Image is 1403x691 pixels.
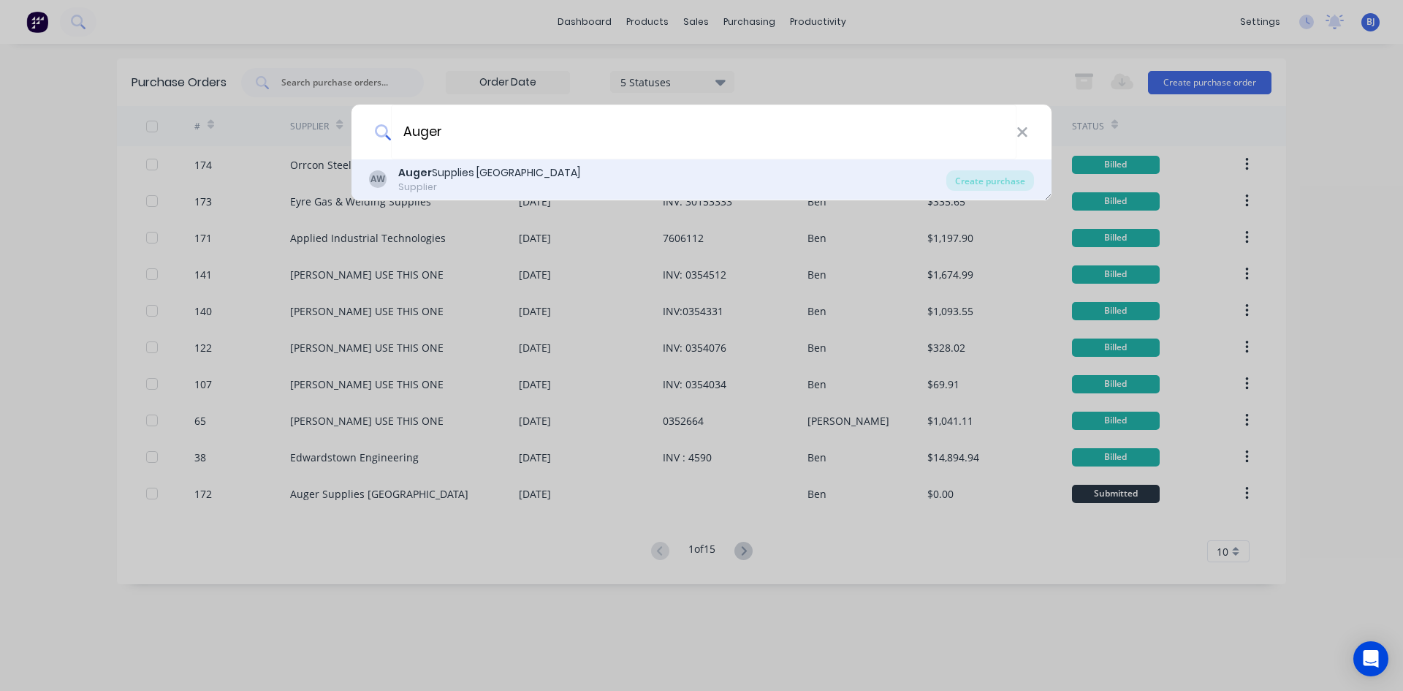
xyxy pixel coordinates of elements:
div: Supplies [GEOGRAPHIC_DATA] [398,165,580,181]
input: Enter a supplier name to create a new order... [391,105,1016,159]
div: Open Intercom Messenger [1353,641,1388,676]
div: Create purchase [946,170,1034,191]
div: AW [369,170,387,188]
div: Supplier [398,181,580,194]
b: Auger [398,165,432,180]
